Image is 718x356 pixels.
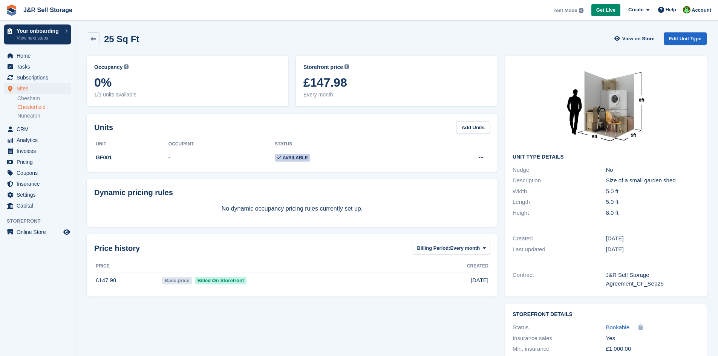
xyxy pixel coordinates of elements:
div: 5.0 ft [606,198,699,206]
span: Help [666,6,676,14]
div: Length [513,198,606,206]
img: Steve Pollicott [683,6,690,14]
span: Storefront price [303,63,343,71]
th: Status [275,138,424,150]
span: View on Store [622,35,655,43]
div: Created [513,234,606,243]
span: Created [467,263,488,269]
a: menu [4,72,71,83]
span: Every month [303,91,490,99]
span: Online Store [17,227,62,237]
span: Sites [17,83,62,94]
span: Tasks [17,61,62,72]
a: menu [4,200,71,211]
span: 0% [94,76,281,89]
span: Storefront [7,217,75,225]
h2: Units [94,122,113,133]
a: Edit Unit Type [664,32,707,45]
span: Account [692,6,711,14]
div: Insurance sales [513,334,606,343]
a: menu [4,157,71,167]
span: Billing Period: [417,244,450,252]
span: Pricing [17,157,62,167]
a: menu [4,124,71,134]
span: Subscriptions [17,72,62,83]
h2: 25 Sq Ft [104,34,139,44]
div: £1,000.00 [606,345,699,353]
a: menu [4,189,71,200]
span: [DATE] [471,276,488,285]
a: J&R Self Storage [20,4,75,16]
span: Create [628,6,643,14]
span: Test Mode [553,7,577,14]
span: £147.98 [303,76,490,89]
th: Price [94,260,161,272]
td: - [168,150,275,166]
a: menu [4,50,71,61]
a: menu [4,179,71,189]
th: Unit [94,138,168,150]
p: No dynamic occupancy pricing rules currently set up. [94,204,490,213]
a: menu [4,227,71,237]
span: Billed On Storefront [195,277,246,284]
p: Your onboarding [17,28,61,34]
a: Preview store [62,228,71,237]
span: Bookable [606,324,630,330]
div: Description [513,176,606,185]
a: Chesterfield [17,104,71,111]
span: Insurance [17,179,62,189]
img: 25-sqft-unit.jpg [550,63,663,148]
div: Size of a small garden shed [606,176,699,185]
span: Occupancy [94,63,122,71]
a: menu [4,61,71,72]
img: icon-info-grey-7440780725fd019a000dd9b08b2336e03edf1995a4989e88bcd33f0948082b44.svg [124,64,129,69]
img: icon-info-grey-7440780725fd019a000dd9b08b2336e03edf1995a4989e88bcd33f0948082b44.svg [344,64,349,69]
div: [DATE] [606,245,699,254]
span: Base price [162,277,192,284]
div: Dynamic pricing rules [94,187,490,198]
span: 1/1 units available [94,91,281,99]
div: Last updated [513,245,606,254]
span: CRM [17,124,62,134]
a: View on Store [614,32,658,45]
a: Your onboarding View next steps [4,24,71,44]
span: Available [275,154,310,162]
a: Bookable [606,323,630,332]
span: Get Live [596,6,615,14]
div: Width [513,187,606,196]
span: Every month [450,244,480,252]
div: Nudge [513,166,606,174]
h2: Unit Type details [513,154,699,160]
div: J&R Self Storage Agreement_CF_Sep25 [606,271,699,288]
p: View next steps [17,35,61,41]
div: Status [513,323,606,332]
span: Price history [94,243,140,254]
a: Get Live [591,4,620,17]
span: Home [17,50,62,61]
img: stora-icon-8386f47178a22dfd0bd8f6a31ec36ba5ce8667c1dd55bd0f319d3a0aa187defe.svg [6,5,17,16]
a: menu [4,135,71,145]
button: Billing Period: Every month [413,242,490,254]
div: 8.0 ft [606,209,699,217]
span: Invoices [17,146,62,156]
span: Coupons [17,168,62,178]
div: Contract [513,271,606,288]
span: Capital [17,200,62,211]
a: menu [4,83,71,94]
span: Analytics [17,135,62,145]
div: GF001 [94,154,168,162]
div: Height [513,209,606,217]
th: Occupant [168,138,275,150]
a: Add Units [456,121,490,134]
a: menu [4,168,71,178]
a: Nuneaton [17,112,71,119]
a: Chesham [17,95,71,102]
td: £147.98 [94,272,161,289]
div: [DATE] [606,234,699,243]
a: menu [4,146,71,156]
div: Yes [606,334,699,343]
div: No [606,166,699,174]
div: 5.0 ft [606,187,699,196]
span: Settings [17,189,62,200]
h2: Storefront Details [513,312,699,318]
